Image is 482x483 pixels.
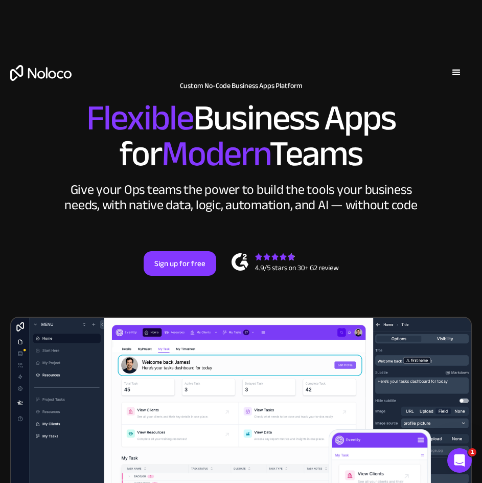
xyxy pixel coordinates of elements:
iframe: Intercom live chat [447,448,472,473]
div: menu [441,57,472,88]
div: Give your Ops teams the power to build the tools your business needs, with native data, logic, au... [62,182,420,213]
a: Sign up for free [144,251,216,276]
span: Modern [162,120,269,187]
span: 1 [468,448,476,456]
h2: Business Apps for Teams [10,100,472,172]
a: home [10,65,72,81]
